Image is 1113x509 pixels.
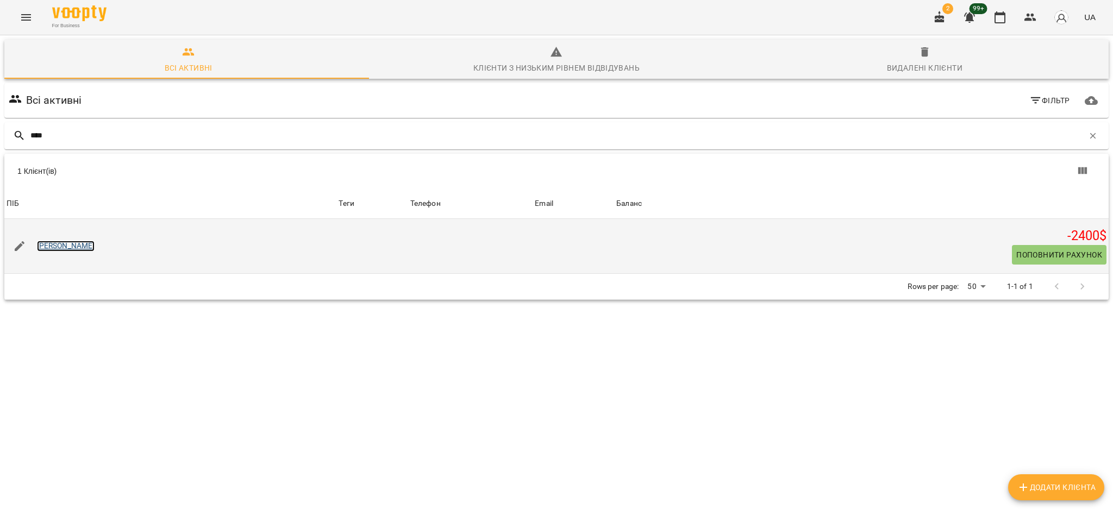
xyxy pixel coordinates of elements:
div: Sort [535,197,553,210]
span: Email [535,197,612,210]
button: Фільтр [1025,91,1074,110]
h6: Всі активні [26,92,82,109]
div: Клієнти з низьким рівнем відвідувань [473,61,640,74]
span: ПІБ [7,197,334,210]
div: Видалені клієнти [887,61,962,74]
div: Всі активні [165,61,212,74]
span: Баланс [616,197,1106,210]
img: avatar_s.png [1054,10,1069,25]
button: Показати колонки [1070,158,1096,184]
div: Телефон [410,197,441,210]
button: Menu [13,4,39,30]
p: Rows per page: [908,281,959,292]
span: 99+ [970,3,987,14]
h5: -2400 $ [616,228,1106,244]
div: Баланс [616,197,642,210]
p: 1-1 of 1 [1007,281,1033,292]
a: [PERSON_NAME] [37,241,95,252]
div: Email [535,197,553,210]
div: Sort [7,197,19,210]
span: Поповнити рахунок [1016,248,1102,261]
img: Voopty Logo [52,5,107,21]
span: Фільтр [1029,94,1070,107]
div: 50 [963,279,989,294]
div: Теги [339,197,405,210]
span: For Business [52,22,107,29]
div: ПІБ [7,197,19,210]
div: Sort [616,197,642,210]
button: UA [1080,7,1100,27]
button: Поповнити рахунок [1012,245,1106,265]
div: Sort [410,197,441,210]
span: 2 [942,3,953,14]
div: 1 Клієнт(ів) [17,166,563,177]
span: UA [1084,11,1096,23]
div: Table Toolbar [4,154,1109,188]
span: Телефон [410,197,531,210]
